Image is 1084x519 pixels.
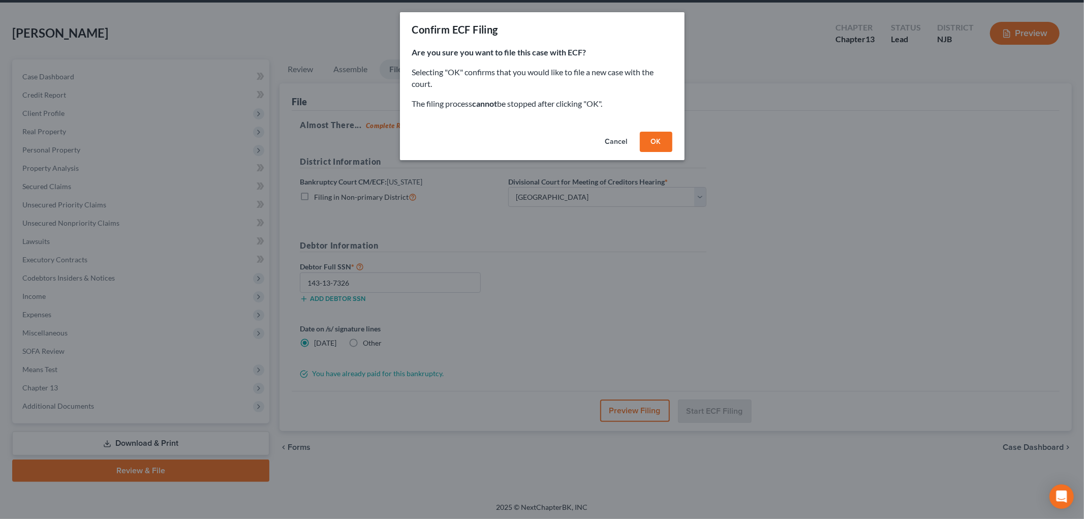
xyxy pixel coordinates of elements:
[412,98,672,110] p: The filing process be stopped after clicking "OK".
[597,132,636,152] button: Cancel
[412,22,498,37] div: Confirm ECF Filing
[412,47,586,57] strong: Are you sure you want to file this case with ECF?
[412,67,672,90] p: Selecting "OK" confirms that you would like to file a new case with the court.
[473,99,498,108] strong: cannot
[1049,484,1074,509] div: Open Intercom Messenger
[640,132,672,152] button: OK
